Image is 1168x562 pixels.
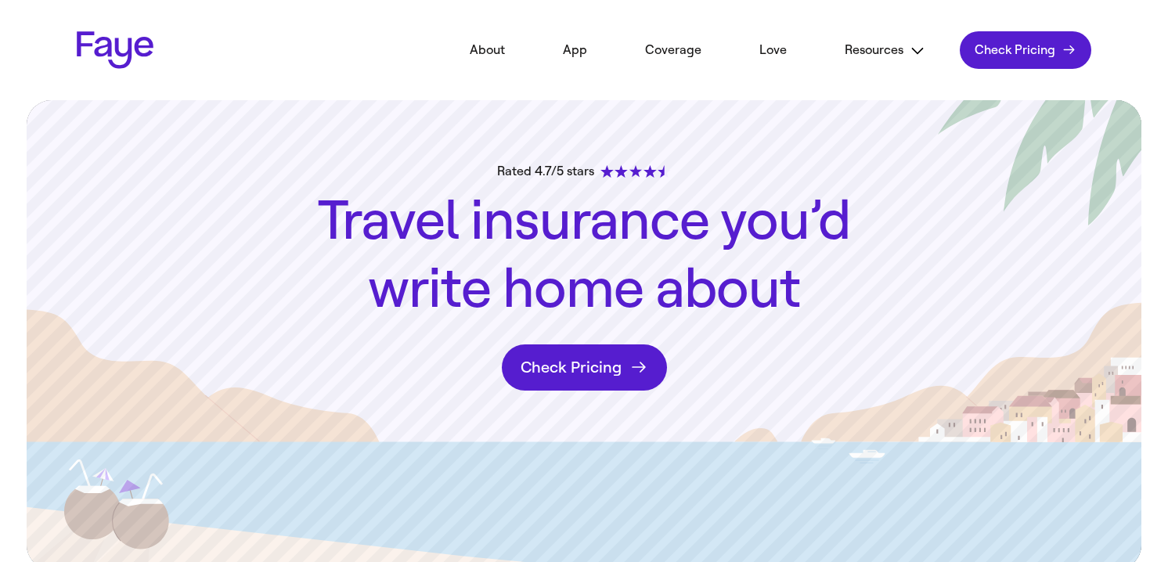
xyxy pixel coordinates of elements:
[821,33,949,68] button: Resources
[502,344,667,391] a: Check Pricing
[497,162,671,181] div: Rated 4.7/5 stars
[975,42,1055,58] span: Check Pricing
[446,33,528,67] a: About
[736,33,810,67] a: Love
[302,187,866,324] h1: Travel insurance you’d write home about
[539,33,611,67] a: App
[77,31,153,69] a: Faye Logo
[960,31,1091,69] a: Check Pricing
[622,33,725,67] a: Coverage
[521,358,622,377] span: Check Pricing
